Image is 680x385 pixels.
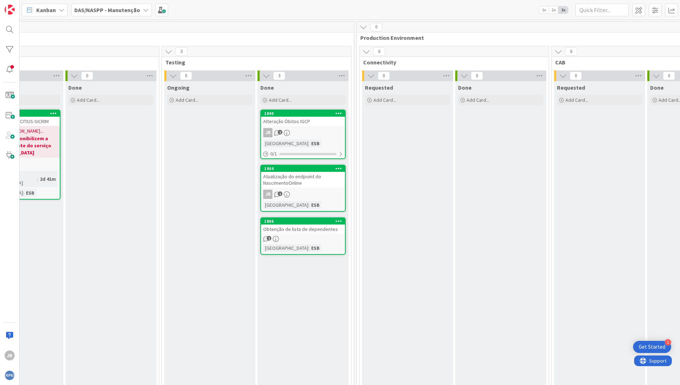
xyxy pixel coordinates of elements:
[370,23,382,31] span: 0
[308,139,309,147] span: :
[38,175,58,183] div: 2d 41m
[273,72,285,80] span: 3
[261,117,345,126] div: Alteração Óbitos IGCP
[639,343,665,350] div: Get Started
[309,244,322,252] div: ESB
[23,189,24,197] span: :
[263,128,272,137] div: JR
[263,139,308,147] div: [GEOGRAPHIC_DATA]
[270,150,277,158] span: 0 / 1
[261,172,345,188] div: Atualização do endpoint do NascimentoOnline
[575,4,629,16] input: Quick Filter...
[549,6,558,14] span: 2x
[650,84,664,91] span: Done
[467,97,489,103] span: Add Card...
[24,189,36,197] div: ESB
[373,97,396,103] span: Add Card...
[260,165,346,212] a: 1904Atualização do endpoint do NascimentoOnlineJR[GEOGRAPHIC_DATA]:ESB
[264,219,345,224] div: 1866
[176,97,198,103] span: Add Card...
[260,217,346,255] a: 1866Obtenção de lista de dependentes[GEOGRAPHIC_DATA]:ESB
[261,218,345,225] div: 1866
[68,84,82,91] span: Done
[165,59,342,66] span: Testing
[539,6,549,14] span: 1x
[363,59,540,66] span: Connectivity
[167,84,190,91] span: Ongoing
[378,72,390,80] span: 0
[308,244,309,252] span: :
[269,97,292,103] span: Add Card...
[175,47,187,56] span: 3
[263,244,308,252] div: [GEOGRAPHIC_DATA]
[309,139,322,147] div: ESB
[557,84,585,91] span: Requested
[261,110,345,117] div: 1840
[458,84,472,91] span: Done
[261,149,345,158] div: 0/1
[365,84,393,91] span: Requested
[278,191,282,196] span: 1
[663,72,675,80] span: 0
[261,225,345,234] div: Obtenção de lista de dependentes
[261,190,345,199] div: JR
[471,72,483,80] span: 0
[15,1,32,10] span: Support
[373,47,385,56] span: 0
[570,72,582,80] span: 0
[37,175,38,183] span: :
[309,201,322,209] div: ESB
[261,165,345,188] div: 1904Atualização do endpoint do NascimentoOnline
[263,190,272,199] div: JR
[81,72,93,80] span: 0
[308,201,309,209] span: :
[77,97,100,103] span: Add Card...
[565,47,577,56] span: 0
[558,6,568,14] span: 3x
[565,97,588,103] span: Add Card...
[180,72,192,80] span: 0
[264,111,345,116] div: 1840
[260,84,274,91] span: Done
[633,341,671,353] div: Open Get Started checklist, remaining modules: 1
[278,130,282,135] span: 2
[261,110,345,126] div: 1840Alteração Óbitos IGCP
[263,201,308,209] div: [GEOGRAPHIC_DATA]
[5,350,15,360] div: JR
[36,6,56,14] span: Kanban
[261,218,345,234] div: 1866Obtenção de lista de dependentes
[261,165,345,172] div: 1904
[5,370,15,380] img: avatar
[260,110,346,159] a: 1840Alteração Óbitos IGCPJR[GEOGRAPHIC_DATA]:ESB0/1
[264,166,345,171] div: 1904
[665,339,671,346] div: 1
[74,6,140,14] b: DAS/NASPP - Manutenção
[5,5,15,15] img: Visit kanbanzone.com
[261,128,345,137] div: JR
[267,236,271,241] span: 2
